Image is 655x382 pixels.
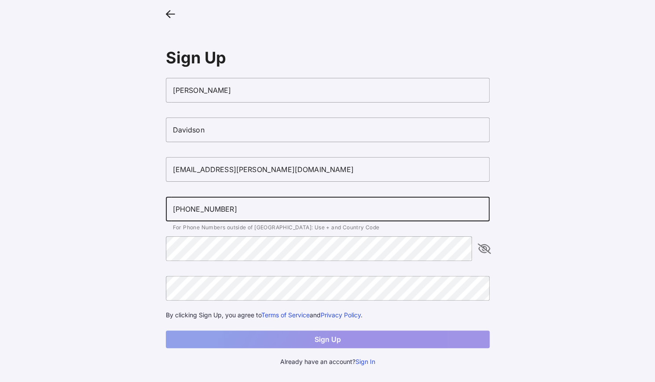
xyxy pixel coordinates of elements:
[166,310,490,320] div: By clicking Sign Up, you agree to and .
[166,197,490,221] input: Phone Number
[166,357,490,367] div: Already have an account?
[261,311,310,319] a: Terms of Service
[166,78,490,103] input: First Name
[166,48,490,67] div: Sign Up
[166,118,490,142] input: Last Name
[321,311,361,319] a: Privacy Policy
[355,357,375,367] button: Sign In
[479,243,490,254] i: appended action
[173,224,380,231] span: For Phone Numbers outside of [GEOGRAPHIC_DATA]: Use + and Country Code
[166,331,490,348] button: Sign Up
[166,157,490,182] input: Email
